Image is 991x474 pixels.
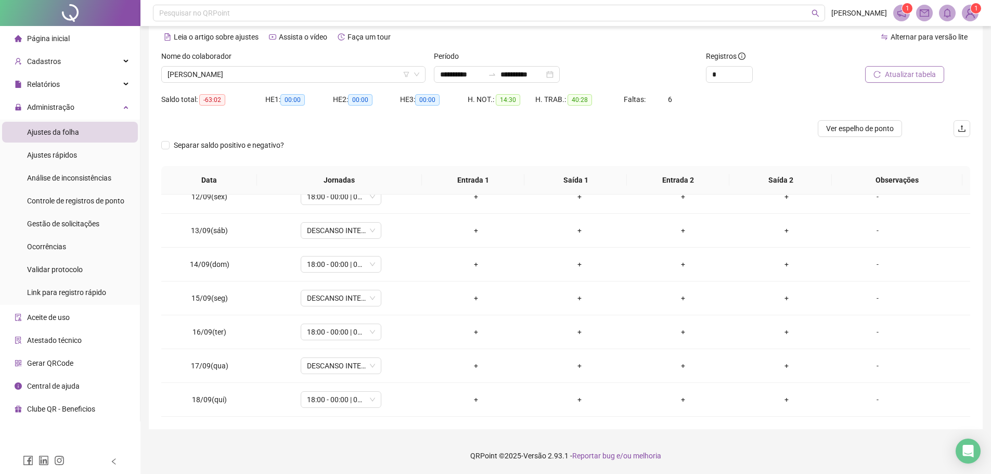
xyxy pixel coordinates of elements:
span: 1 [974,5,978,12]
span: Observações [840,174,954,186]
div: + [433,394,520,405]
span: notification [897,8,906,18]
span: Assista o vídeo [279,33,327,41]
div: + [743,326,830,338]
th: Entrada 2 [627,166,729,195]
div: + [433,259,520,270]
span: lock [15,104,22,111]
span: swap-right [488,70,496,79]
div: + [640,259,727,270]
span: Ver espelho de ponto [826,123,894,134]
span: Clube QR - Beneficios [27,405,95,413]
div: + [433,360,520,371]
span: history [338,33,345,41]
span: 12/09(sex) [191,193,227,201]
span: filter [403,71,409,78]
footer: QRPoint © 2025 - 2.93.1 - [140,438,991,474]
span: Gerar QRCode [27,359,73,367]
span: 14/09(dom) [190,260,229,268]
label: Nome do colaborador [161,50,238,62]
span: qrcode [15,360,22,367]
span: 1 [906,5,909,12]
span: Cadastros [27,57,61,66]
span: Alternar para versão lite [891,33,968,41]
span: Central de ajuda [27,382,80,390]
div: + [743,394,830,405]
div: HE 2: [333,94,401,106]
span: Separar saldo positivo e negativo? [170,139,288,151]
span: 16/09(ter) [192,328,226,336]
div: + [536,360,623,371]
div: + [536,394,623,405]
span: solution [15,337,22,344]
div: HE 3: [400,94,468,106]
div: + [640,225,727,236]
span: 6 [668,95,672,104]
span: Página inicial [27,34,70,43]
span: 13/09(sáb) [191,226,228,235]
span: info-circle [15,382,22,390]
div: - [847,225,908,236]
span: Validar protocolo [27,265,83,274]
span: Gestão de solicitações [27,220,99,228]
div: + [536,191,623,202]
button: Atualizar tabela [865,66,944,83]
span: Registros [706,50,745,62]
div: + [743,225,830,236]
sup: Atualize o seu contato no menu Meus Dados [971,3,981,14]
span: Versão [523,452,546,460]
span: mail [920,8,929,18]
span: reload [873,71,881,78]
span: [PERSON_NAME] [831,7,887,19]
span: Ajustes da folha [27,128,79,136]
span: facebook [23,455,33,466]
span: Faltas: [624,95,647,104]
div: - [847,191,908,202]
span: -63:02 [199,94,225,106]
div: + [536,326,623,338]
label: Período [434,50,466,62]
span: 18:00 - 00:00 | 00:30 - 06:00 [307,189,375,204]
span: file-text [164,33,171,41]
div: + [433,326,520,338]
div: + [640,394,727,405]
span: down [414,71,420,78]
span: search [812,9,819,17]
span: swap [881,33,888,41]
span: Administração [27,103,74,111]
span: Reportar bug e/ou melhoria [572,452,661,460]
th: Data [161,166,257,195]
span: youtube [269,33,276,41]
img: 91214 [962,5,978,21]
div: + [743,360,830,371]
span: DESCANSO INTER-JORNADA [307,290,375,306]
span: 14:30 [496,94,520,106]
span: bell [943,8,952,18]
span: 18:00 - 00:00 | 00:30 - 06:00 [307,257,375,272]
span: Análise de inconsistências [27,174,111,182]
div: + [743,259,830,270]
div: - [847,360,908,371]
span: Leia o artigo sobre ajustes [174,33,259,41]
span: Link para registro rápido [27,288,106,297]
span: user-add [15,58,22,65]
sup: 1 [902,3,912,14]
div: H. TRAB.: [535,94,624,106]
div: + [433,191,520,202]
span: Atualizar tabela [885,69,936,80]
div: + [536,292,623,304]
div: + [536,259,623,270]
div: + [640,360,727,371]
span: MARCELO DO AMARAL CARVALHO [168,67,419,82]
span: 17/09(qua) [191,362,228,370]
div: - [847,259,908,270]
span: 00:00 [415,94,440,106]
span: linkedin [38,455,49,466]
span: Atestado técnico [27,336,82,344]
span: 18/09(qui) [192,395,227,404]
div: H. NOT.: [468,94,535,106]
span: DESCANSO INTER-JORNADA [307,358,375,374]
span: Aceite de uso [27,313,70,322]
div: + [433,225,520,236]
span: Faça um tour [348,33,391,41]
